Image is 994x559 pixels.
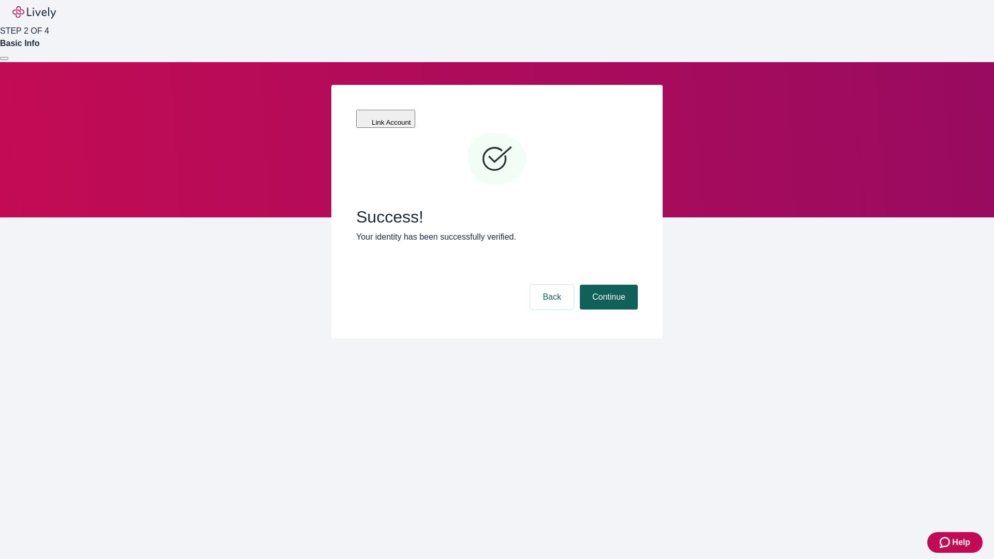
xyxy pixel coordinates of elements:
p: Your identity has been successfully verified. [356,231,638,243]
button: Zendesk support iconHelp [927,532,983,553]
button: Link Account [356,110,415,128]
svg: Checkmark icon [466,128,528,190]
button: Continue [580,285,638,310]
svg: Zendesk support icon [940,536,952,549]
button: Back [530,285,574,310]
span: Help [952,536,970,549]
span: Success! [356,207,638,227]
img: Lively [12,6,56,19]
